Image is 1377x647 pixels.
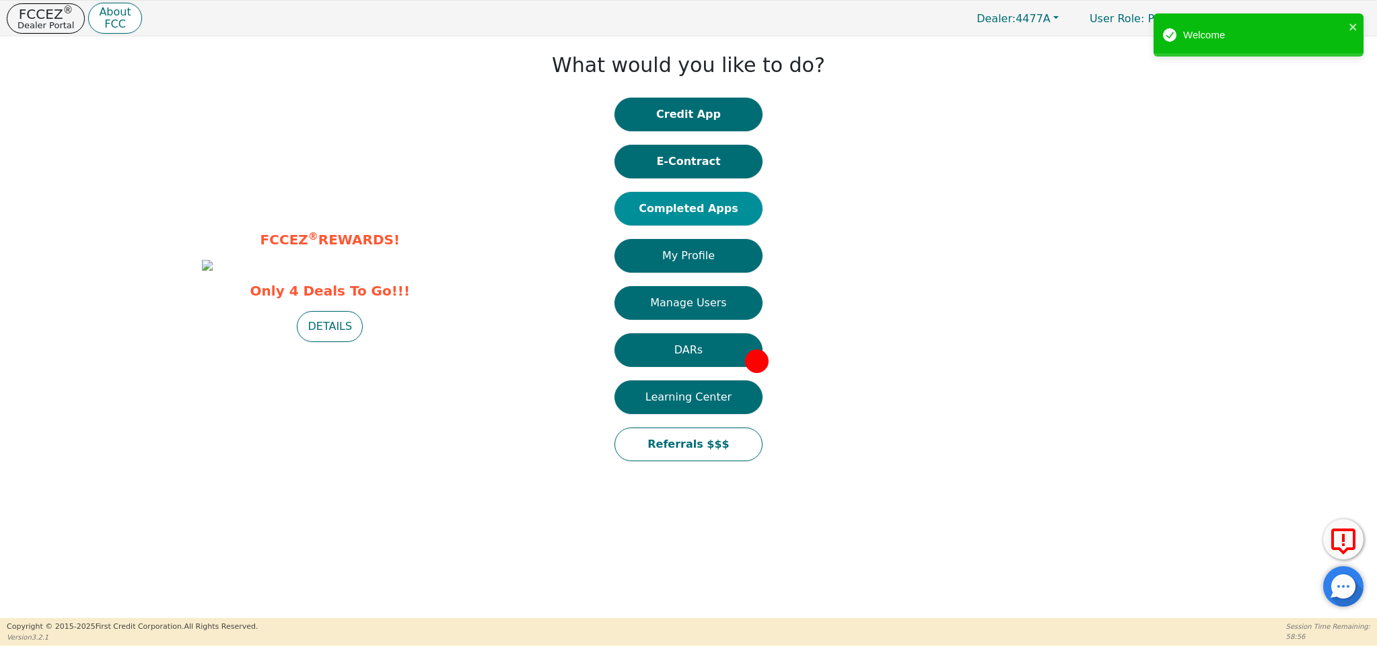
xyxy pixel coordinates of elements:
span: Only 4 Deals To Go!!! [202,281,458,301]
span: All Rights Reserved. [184,622,258,631]
sup: ® [308,230,318,242]
button: Referrals $$$ [614,428,763,461]
div: Welcome [1183,28,1345,43]
button: AboutFCC [88,3,141,34]
button: Completed Apps [614,192,763,226]
button: My Profile [614,239,763,273]
button: Dealer:4477A [962,8,1073,29]
button: DARs [614,333,763,367]
p: Version 3.2.1 [7,632,258,642]
p: Session Time Remaining: [1286,621,1370,632]
button: 4477A:[PERSON_NAME] [1206,8,1370,29]
button: Credit App [614,98,763,131]
span: Dealer: [977,12,1016,25]
p: 58:56 [1286,632,1370,642]
span: 4477A [977,12,1051,25]
button: FCCEZ®Dealer Portal [7,3,85,34]
button: Manage Users [614,286,763,320]
p: FCCEZ [17,7,74,21]
p: About [99,7,131,18]
button: close [1349,19,1358,34]
button: Report Error to FCC [1323,519,1364,559]
p: Primary [1076,5,1203,32]
sup: ® [63,4,73,16]
button: E-Contract [614,145,763,178]
button: DETAILS [297,311,363,342]
p: Copyright © 2015- 2025 First Credit Corporation. [7,621,258,633]
p: Dealer Portal [17,21,74,30]
span: User Role : [1090,12,1144,25]
p: FCC [99,19,131,30]
p: FCCEZ REWARDS! [202,230,458,250]
button: Learning Center [614,380,763,414]
a: User Role: Primary [1076,5,1203,32]
img: c64b2b87-9810-4332-bfc2-0e796f8b4448 [202,260,213,271]
h1: What would you like to do? [552,53,825,77]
